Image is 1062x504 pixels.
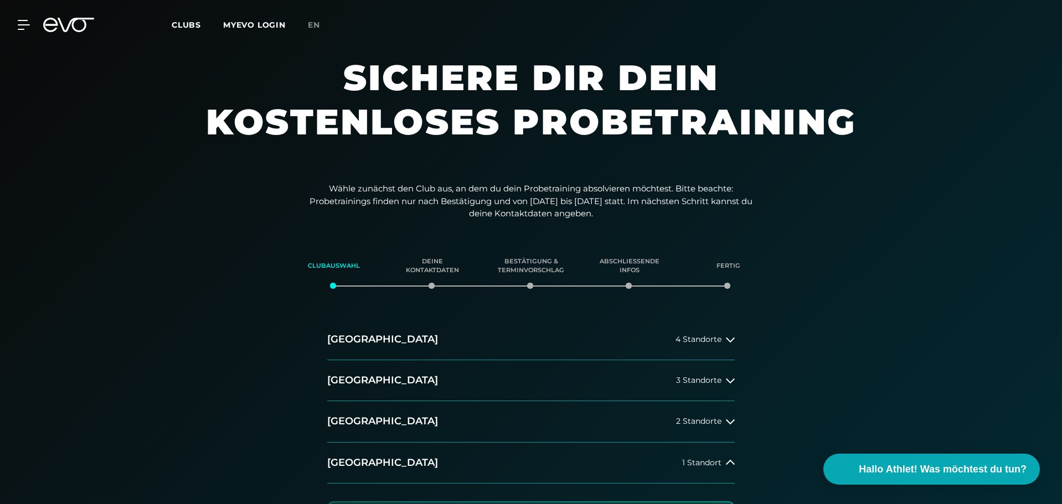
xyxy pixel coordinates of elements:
div: Fertig [693,251,764,281]
h2: [GEOGRAPHIC_DATA] [327,373,438,387]
a: en [308,19,333,32]
div: Bestätigung & Terminvorschlag [496,251,566,281]
button: [GEOGRAPHIC_DATA]4 Standorte [327,319,735,360]
h2: [GEOGRAPHIC_DATA] [327,414,438,428]
span: 2 Standorte [676,417,721,425]
div: Deine Kontaktdaten [397,251,468,281]
span: 3 Standorte [676,376,721,385]
p: Wähle zunächst den Club aus, an dem du dein Probetraining absolvieren möchtest. Bitte beachte: Pr... [310,183,752,220]
h2: [GEOGRAPHIC_DATA] [327,332,438,346]
h2: [GEOGRAPHIC_DATA] [327,456,438,470]
button: [GEOGRAPHIC_DATA]1 Standort [327,443,735,484]
div: Abschließende Infos [594,251,665,281]
h1: Sichere dir dein kostenloses Probetraining [199,55,863,166]
span: en [308,20,320,30]
a: MYEVO LOGIN [223,20,286,30]
button: Hallo Athlet! Was möchtest du tun? [823,454,1040,485]
button: [GEOGRAPHIC_DATA]3 Standorte [327,360,735,401]
button: [GEOGRAPHIC_DATA]2 Standorte [327,401,735,442]
span: Clubs [172,20,201,30]
a: Clubs [172,19,223,30]
span: 1 Standort [682,459,721,467]
div: Clubauswahl [298,251,369,281]
span: 4 Standorte [676,335,721,344]
span: Hallo Athlet! Was möchtest du tun? [859,462,1027,477]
